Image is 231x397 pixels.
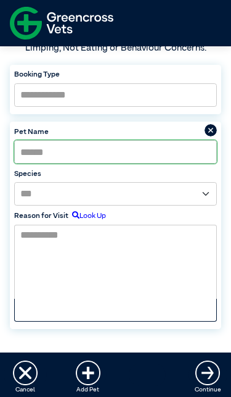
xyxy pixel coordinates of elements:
[14,69,217,80] label: Booking Type
[68,211,106,222] label: Look Up
[14,211,68,222] label: Reason for Visit
[10,3,113,43] img: f-logo
[14,127,217,138] label: Pet Name
[14,169,217,180] label: Species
